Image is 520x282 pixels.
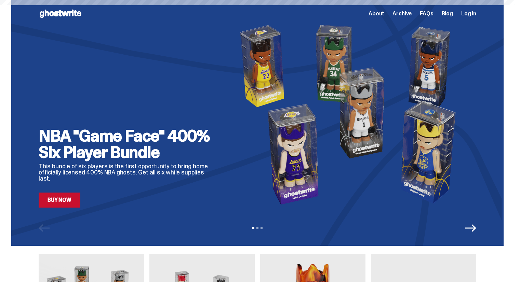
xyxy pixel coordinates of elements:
[39,128,216,160] h2: NBA "Game Face" 400% Six Player Bundle
[461,11,476,16] a: Log in
[261,227,263,229] button: View slide 3
[442,11,453,16] a: Blog
[369,11,384,16] a: About
[392,11,412,16] a: Archive
[39,163,216,182] p: This bundle of six players is the first opportunity to bring home officially licensed 400% NBA gh...
[227,21,476,208] img: NBA "Game Face" 400% Six Player Bundle
[420,11,433,16] a: FAQs
[465,223,476,234] button: Next
[256,227,258,229] button: View slide 2
[39,193,80,208] a: Buy Now
[252,227,254,229] button: View slide 1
